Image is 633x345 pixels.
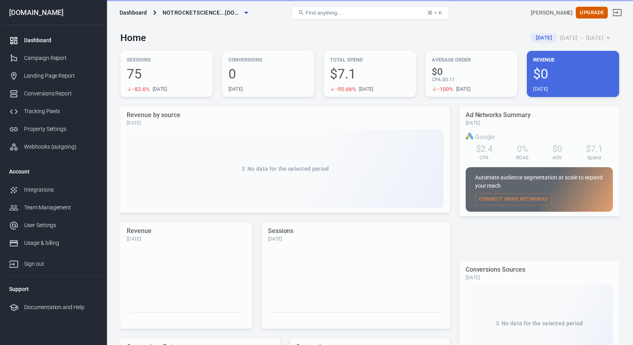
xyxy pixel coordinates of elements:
[24,54,97,62] div: Campaign Report
[24,186,97,194] div: Integrations
[24,72,97,80] div: Landing Page Report
[24,260,97,268] div: Sign out
[576,7,608,19] button: Upgrade
[608,3,627,22] a: Sign out
[24,221,97,229] div: User Settings
[3,280,104,298] li: Support
[24,90,97,98] div: Conversions Report
[3,85,104,103] a: Conversions Report
[3,234,104,252] a: Usage & billing
[120,32,146,43] h3: Home
[306,10,342,16] span: Find anything...
[3,216,104,234] a: User Settings
[3,9,104,16] div: [DOMAIN_NAME]
[3,103,104,120] a: Tracking Pixels
[3,199,104,216] a: Team Management
[3,162,104,181] li: Account
[24,36,97,45] div: Dashboard
[24,239,97,247] div: Usage & billing
[531,9,573,17] div: Account id: BEAZGpeo
[24,143,97,151] div: Webhooks (outgoing)
[3,138,104,156] a: Webhooks (outgoing)
[159,6,251,20] button: notrocketscience...[DOMAIN_NAME]
[163,8,242,18] span: notrocketsciencetrivia.com
[3,67,104,85] a: Landing Page Report
[3,181,104,199] a: Integrations
[24,107,97,116] div: Tracking Pixels
[3,49,104,67] a: Campaign Report
[3,32,104,49] a: Dashboard
[427,10,442,16] div: ⌘ + K
[24,203,97,212] div: Team Management
[24,125,97,133] div: Property Settings
[3,120,104,138] a: Property Settings
[24,303,97,311] div: Documentation and Help
[120,9,147,17] div: Dashboard
[3,252,104,273] a: Sign out
[291,6,449,19] button: Find anything...⌘ + K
